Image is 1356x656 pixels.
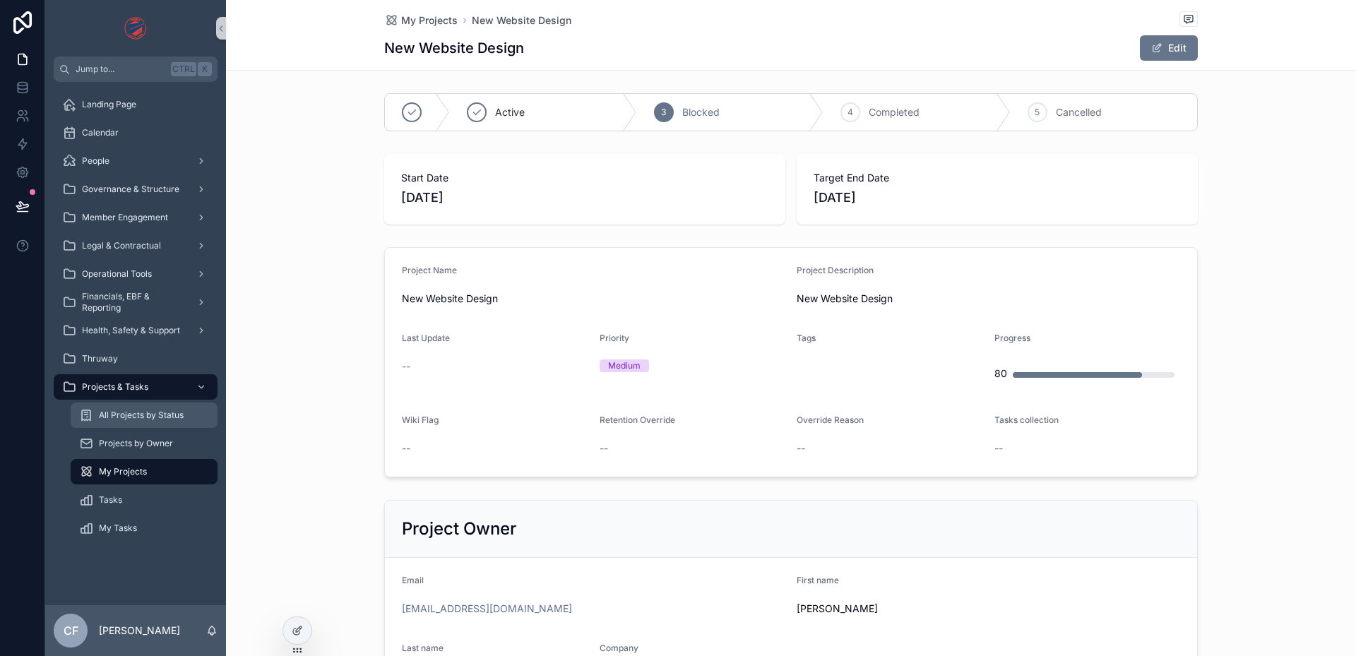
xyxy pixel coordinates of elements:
span: Projects by Owner [99,438,173,449]
button: Jump to...CtrlK [54,56,218,82]
span: Tasks collection [994,415,1059,425]
a: Thruway [54,346,218,371]
span: Financials, EBF & Reporting [82,291,185,314]
span: -- [600,441,608,455]
div: Medium [608,359,641,372]
span: [DATE] [814,188,1181,208]
span: First name [797,575,839,585]
span: Jump to... [76,64,165,75]
span: My Projects [401,13,458,28]
span: New Website Design [797,292,1180,306]
span: Projects & Tasks [82,381,148,393]
span: [DATE] [401,188,768,208]
a: Projects by Owner [71,431,218,456]
span: Governance & Structure [82,184,179,195]
a: Landing Page [54,92,218,117]
a: Projects & Tasks [54,374,218,400]
span: Ctrl [171,62,196,76]
h1: New Website Design [384,38,524,58]
a: All Projects by Status [71,402,218,428]
span: 3 [661,107,666,118]
div: 80 [994,359,1007,388]
span: Retention Override [600,415,675,425]
div: scrollable content [45,82,226,559]
a: My Projects [71,459,218,484]
span: Project Name [402,265,457,275]
a: Health, Safety & Support [54,318,218,343]
p: [PERSON_NAME] [99,624,180,638]
span: Landing Page [82,99,136,110]
span: Project Description [797,265,874,275]
span: CF [64,622,78,639]
a: People [54,148,218,174]
span: Company [600,643,638,653]
span: New Website Design [402,292,785,306]
span: Health, Safety & Support [82,325,180,336]
span: Start Date [401,171,768,185]
span: All Projects by Status [99,410,184,421]
a: My Tasks [71,515,218,541]
a: Member Engagement [54,205,218,230]
span: -- [402,359,410,374]
span: Operational Tools [82,268,152,280]
span: Tasks [99,494,122,506]
span: Blocked [682,105,720,119]
span: 5 [1035,107,1040,118]
a: [EMAIL_ADDRESS][DOMAIN_NAME] [402,602,572,616]
span: K [199,64,210,75]
a: Legal & Contractual [54,233,218,258]
img: App logo [124,17,148,40]
a: Operational Tools [54,261,218,287]
a: Governance & Structure [54,177,218,202]
a: Calendar [54,120,218,145]
span: Email [402,575,424,585]
span: Last Update [402,333,450,343]
span: -- [797,441,805,455]
span: Target End Date [814,171,1181,185]
button: Edit [1140,35,1198,61]
span: Active [495,105,525,119]
span: -- [994,441,1003,455]
span: Thruway [82,353,118,364]
span: 4 [847,107,853,118]
span: Completed [869,105,920,119]
span: [PERSON_NAME] [797,602,1180,616]
a: Financials, EBF & Reporting [54,290,218,315]
span: Wiki Flag [402,415,439,425]
span: My Projects [99,466,147,477]
span: Member Engagement [82,212,168,223]
span: -- [402,441,410,455]
span: People [82,155,109,167]
span: Override Reason [797,415,864,425]
span: Tags [797,333,816,343]
span: Cancelled [1056,105,1102,119]
span: My Tasks [99,523,137,534]
a: My Projects [384,13,458,28]
a: New Website Design [472,13,571,28]
span: Legal & Contractual [82,240,161,251]
span: Priority [600,333,629,343]
h2: Project Owner [402,518,516,540]
span: Progress [994,333,1030,343]
a: Tasks [71,487,218,513]
span: Calendar [82,127,119,138]
span: Last name [402,643,444,653]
